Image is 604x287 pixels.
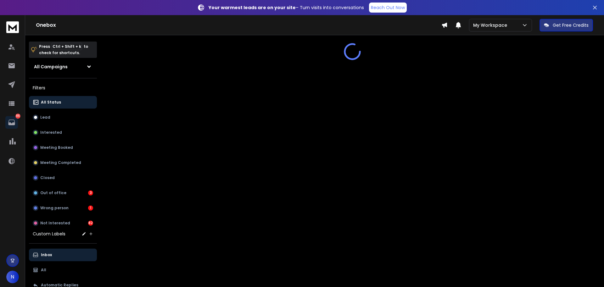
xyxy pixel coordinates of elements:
button: Get Free Credits [540,19,593,31]
button: All Campaigns [29,60,97,73]
button: Closed [29,172,97,184]
p: Not Interested [40,221,70,226]
p: Reach Out Now [371,4,405,11]
button: Interested [29,126,97,139]
div: 82 [88,221,93,226]
span: Ctrl + Shift + k [52,43,82,50]
p: – Turn visits into conversations [209,4,364,11]
button: All Status [29,96,97,109]
button: Lead [29,111,97,124]
p: My Workspace [473,22,510,28]
p: Closed [40,175,55,180]
img: logo [6,21,19,33]
p: Meeting Booked [40,145,73,150]
a: 86 [5,116,18,129]
h3: Filters [29,83,97,92]
p: Meeting Completed [40,160,81,165]
button: N [6,271,19,283]
h1: Onebox [36,21,441,29]
p: All [41,267,46,273]
h1: All Campaigns [34,64,68,70]
button: All [29,264,97,276]
p: Press to check for shortcuts. [39,43,88,56]
button: Meeting Completed [29,156,97,169]
button: Out of office3 [29,187,97,199]
p: Out of office [40,190,66,195]
button: Wrong person1 [29,202,97,214]
h3: Custom Labels [33,231,65,237]
p: Interested [40,130,62,135]
p: 86 [15,114,20,119]
button: Meeting Booked [29,141,97,154]
p: Get Free Credits [553,22,589,28]
button: Not Interested82 [29,217,97,229]
button: Inbox [29,249,97,261]
p: Inbox [41,252,52,257]
div: 3 [88,190,93,195]
a: Reach Out Now [369,3,407,13]
div: 1 [88,205,93,211]
p: Wrong person [40,205,69,211]
p: Lead [40,115,50,120]
strong: Your warmest leads are on your site [209,4,296,11]
p: All Status [41,100,61,105]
